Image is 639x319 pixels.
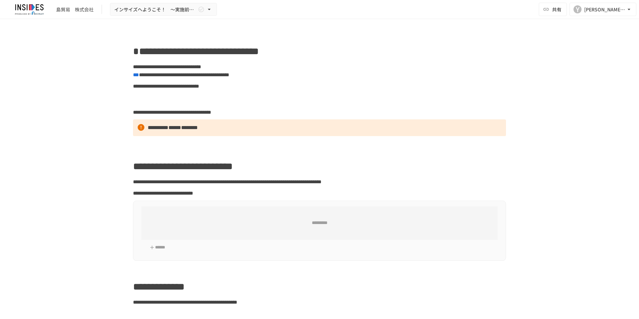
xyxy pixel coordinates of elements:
button: Y[PERSON_NAME][EMAIL_ADDRESS][DOMAIN_NAME] [569,3,636,16]
img: JmGSPSkPjKwBq77AtHmwC7bJguQHJlCRQfAXtnx4WuV [8,4,51,15]
span: 共有 [552,6,561,13]
div: [PERSON_NAME][EMAIL_ADDRESS][DOMAIN_NAME] [584,5,626,14]
button: インサイズへようこそ！ ～実施前のご案内～ [110,3,217,16]
button: 共有 [539,3,567,16]
div: Y [573,5,582,13]
div: 島貿易 株式会社 [56,6,94,13]
span: インサイズへようこそ！ ～実施前のご案内～ [114,5,197,14]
